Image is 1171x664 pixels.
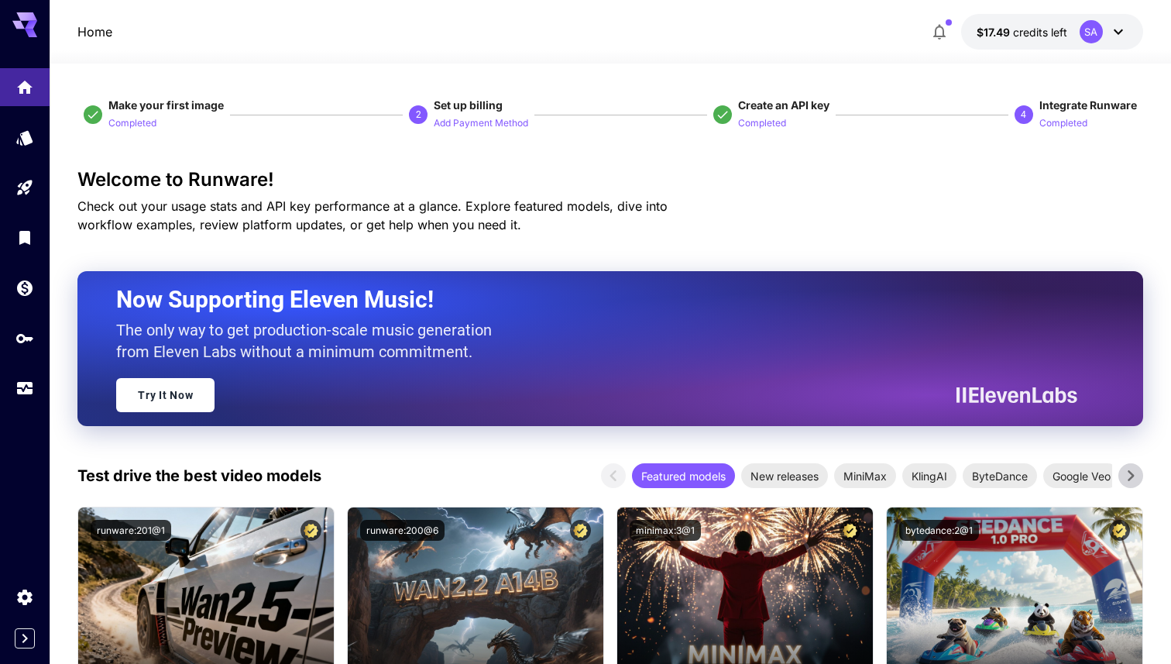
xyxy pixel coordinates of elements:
button: Completed [1039,113,1087,132]
div: $17.48706 [977,24,1067,40]
div: Library [15,228,34,247]
h3: Welcome to Runware! [77,169,1143,191]
button: $17.48706SA [961,14,1143,50]
button: minimax:3@1 [630,520,701,541]
span: KlingAI [902,468,956,484]
p: Test drive the best video models [77,464,321,487]
button: Certified Model – Vetted for best performance and includes a commercial license. [840,520,860,541]
p: The only way to get production-scale music generation from Eleven Labs without a minimum commitment. [116,319,503,363]
a: Try It Now [116,378,215,412]
div: Home [15,73,34,92]
p: Completed [108,116,156,131]
p: Completed [1039,116,1087,131]
button: Expand sidebar [15,628,35,649]
span: $17.49 [977,26,1013,39]
h2: Now Supporting Eleven Music! [116,285,1066,315]
button: runware:201@1 [91,520,171,541]
nav: breadcrumb [77,22,112,41]
button: Completed [738,113,786,132]
div: Google Veo [1043,463,1120,488]
p: 2 [416,108,421,122]
p: Add Payment Method [434,116,528,131]
p: 4 [1021,108,1026,122]
a: Home [77,22,112,41]
span: Set up billing [434,98,503,112]
div: New releases [741,463,828,488]
div: SA [1080,20,1103,43]
div: Usage [15,379,34,398]
div: Featured models [632,463,735,488]
span: Check out your usage stats and API key performance at a glance. Explore featured models, dive int... [77,198,668,232]
button: Add Payment Method [434,113,528,132]
span: ByteDance [963,468,1037,484]
span: Google Veo [1043,468,1120,484]
button: runware:200@6 [360,520,445,541]
button: Completed [108,113,156,132]
div: Settings [15,587,34,607]
button: Certified Model – Vetted for best performance and includes a commercial license. [1109,520,1130,541]
div: Models [15,123,34,143]
button: Certified Model – Vetted for best performance and includes a commercial license. [570,520,591,541]
span: MiniMax [834,468,896,484]
div: ByteDance [963,463,1037,488]
span: New releases [741,468,828,484]
div: Playground [15,178,34,198]
div: API Keys [15,329,34,348]
button: Certified Model – Vetted for best performance and includes a commercial license. [300,520,321,541]
p: Completed [738,116,786,131]
div: MiniMax [834,463,896,488]
span: Featured models [632,468,735,484]
span: Integrate Runware [1039,98,1137,112]
div: KlingAI [902,463,956,488]
span: credits left [1013,26,1067,39]
span: Create an API key [738,98,829,112]
div: Wallet [15,278,34,298]
span: Make your first image [108,98,224,112]
button: bytedance:2@1 [899,520,979,541]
